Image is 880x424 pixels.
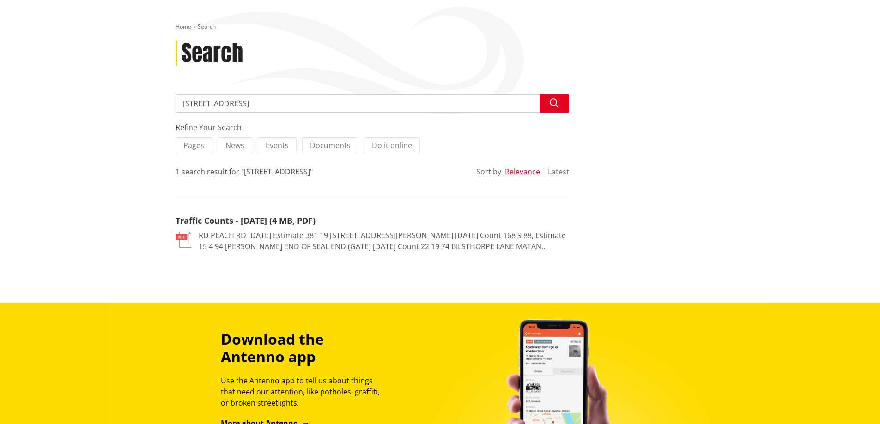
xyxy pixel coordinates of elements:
div: Refine Your Search [176,122,569,133]
span: Do it online [372,140,412,150]
nav: breadcrumb [176,23,705,31]
p: RD PEACH RD [DATE] Estimate 381 19 [STREET_ADDRESS][PERSON_NAME] [DATE] Count 168 9 88, Estimate ... [199,230,569,252]
iframe: Messenger Launcher [838,385,871,418]
span: Pages [183,140,204,150]
button: Relevance [505,167,540,176]
span: News [225,140,244,150]
span: Events [266,140,289,150]
span: Search [198,23,216,30]
img: document-pdf.svg [176,232,191,248]
p: Use the Antenno app to tell us about things that need our attention, like potholes, graffiti, or ... [221,375,388,408]
a: Traffic Counts - [DATE] (4 MB, PDF) [176,215,316,226]
h3: Download the Antenno app [221,330,388,366]
a: Home [176,23,191,30]
span: Documents [310,140,351,150]
h1: Search [182,40,243,67]
div: 1 search result for "[STREET_ADDRESS]" [176,166,313,177]
div: Sort by [476,166,501,177]
input: Search input [176,94,569,113]
button: Latest [548,167,569,176]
